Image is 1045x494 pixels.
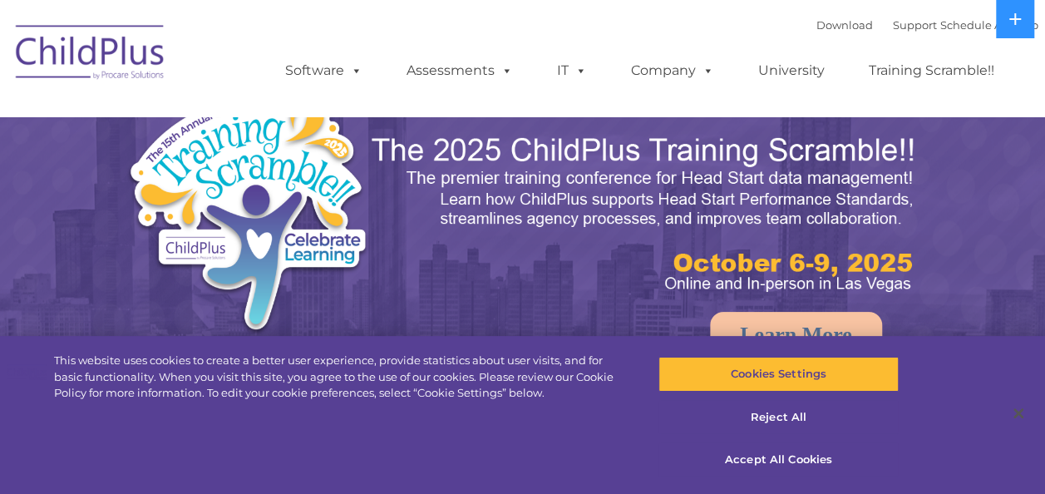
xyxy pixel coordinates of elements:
button: Close [1000,395,1037,432]
a: Training Scramble!! [852,54,1011,87]
a: Learn More [710,312,882,358]
a: Support [893,18,937,32]
a: IT [540,54,604,87]
a: Download [816,18,873,32]
a: Assessments [390,54,530,87]
button: Reject All [658,400,899,435]
a: Company [614,54,731,87]
button: Accept All Cookies [658,442,899,477]
div: This website uses cookies to create a better user experience, provide statistics about user visit... [54,353,627,402]
font: | [816,18,1038,32]
a: Schedule A Demo [940,18,1038,32]
button: Cookies Settings [658,357,899,392]
img: ChildPlus by Procare Solutions [7,13,174,96]
a: Software [269,54,379,87]
a: University [742,54,841,87]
